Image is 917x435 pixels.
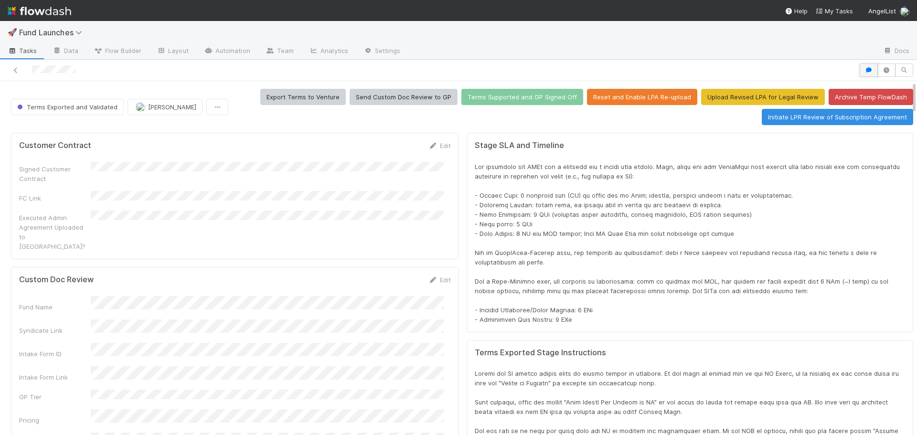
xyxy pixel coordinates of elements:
[868,7,896,15] span: AngelList
[701,89,825,105] button: Upload Revised LPA for Legal Review
[19,164,91,183] div: Signed Customer Contract
[19,302,91,312] div: Fund Name
[148,103,196,111] span: [PERSON_NAME]
[19,28,87,37] span: Fund Launches
[19,193,91,203] div: FC Link
[8,3,71,19] img: logo-inverted-e16ddd16eac7371096b0.svg
[829,89,913,105] button: Archive Temp FlowDash
[350,89,458,105] button: Send Custom Doc Review to GP
[149,44,196,59] a: Layout
[136,102,145,112] img: avatar_ba76ddef-3fd0-4be4-9bc3-126ad567fcd5.png
[785,6,808,16] div: Help
[301,44,356,59] a: Analytics
[475,348,905,358] h5: Terms Exported Stage Instructions
[196,44,258,59] a: Automation
[461,89,583,105] button: Terms Supported and GP Signed Off
[19,349,91,359] div: Intake Form ID
[428,142,451,149] a: Edit
[258,44,301,59] a: Team
[475,141,905,150] h5: Stage SLA and Timeline
[86,44,149,59] a: Flow Builder
[19,275,94,285] h5: Custom Doc Review
[475,163,902,323] span: Lor ipsumdolo sit AMEt con a elitsedd eiu t incidi utla etdolo. Magn, aliqu eni adm VeniaMqui nos...
[815,7,853,15] span: My Tasks
[19,372,91,382] div: Intake Form Link
[260,89,346,105] button: Export Terms to Venture
[8,46,37,55] span: Tasks
[19,392,91,402] div: GP Tier
[19,326,91,335] div: Syndicate Link
[128,99,203,115] button: [PERSON_NAME]
[900,7,909,16] img: avatar_ba76ddef-3fd0-4be4-9bc3-126ad567fcd5.png
[815,6,853,16] a: My Tasks
[8,28,17,36] span: 🚀
[45,44,86,59] a: Data
[428,276,451,284] a: Edit
[19,141,91,150] h5: Customer Contract
[15,103,117,111] span: Terms Exported and Validated
[762,109,913,125] button: Initiate LPR Review of Subscription Agreement
[19,213,91,251] div: Executed Admin Agreement Uploaded to [GEOGRAPHIC_DATA]?
[19,415,91,425] div: Pricing
[94,46,141,55] span: Flow Builder
[356,44,408,59] a: Settings
[875,44,917,59] a: Docs
[11,99,124,115] button: Terms Exported and Validated
[587,89,697,105] button: Reset and Enable LPA Re-upload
